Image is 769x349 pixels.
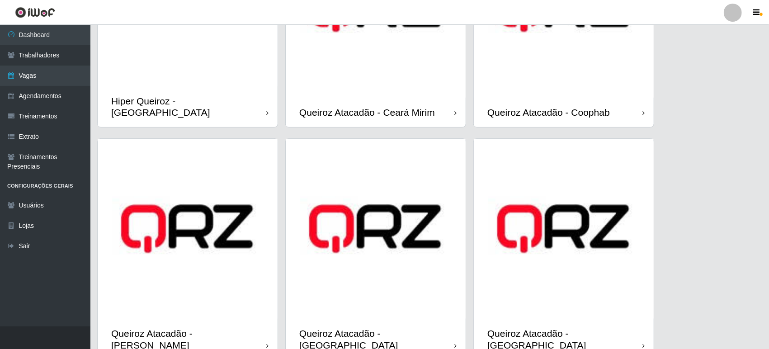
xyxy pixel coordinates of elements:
[98,139,278,319] img: cardImg
[474,139,654,319] img: cardImg
[487,107,610,118] div: Queiroz Atacadão - Coophab
[299,107,435,118] div: Queiroz Atacadão - Ceará Mirim
[111,95,266,118] div: Hiper Queiroz - [GEOGRAPHIC_DATA]
[286,139,466,319] img: cardImg
[15,7,55,18] img: CoreUI Logo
